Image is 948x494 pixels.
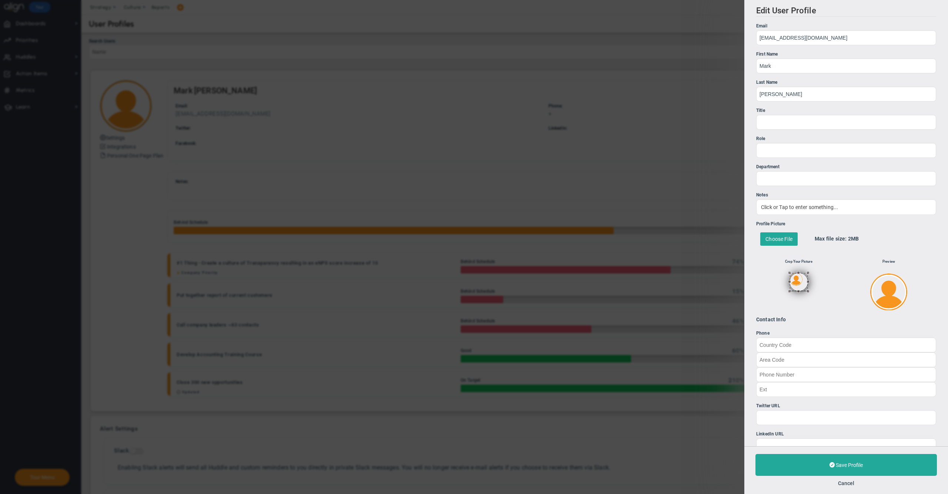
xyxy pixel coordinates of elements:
button: Save Profile [755,454,937,476]
div: First Name [756,51,936,58]
div: LinkedIn URL [756,431,936,438]
div: Role [756,135,936,142]
input: First Name [756,59,936,73]
h4: Contact Info [756,316,936,323]
h2: Edit User Profile [756,6,936,17]
input: Email [756,30,936,45]
div: Email [756,23,936,30]
span: Save Profile [836,462,863,468]
input: Last Name [756,87,936,102]
div: Department [756,163,936,170]
div: Last Name [756,79,936,86]
input: Phone [756,338,936,352]
button: Cancel [838,480,854,486]
div: Choose File [760,232,798,246]
div: Profile Picture [756,221,936,228]
input: Title [756,115,936,130]
input: Twitter URL [756,410,936,425]
div: Click or Tap to enter something... [756,199,936,215]
div: Notes [756,192,936,199]
div: Title [756,107,936,114]
input: LinkedIn URL [756,438,936,453]
div: Phone [756,330,936,337]
div: Max file size: 2MB [805,228,936,250]
img: Preview of Cropped Photo [870,273,907,311]
h6: Preview [882,258,895,265]
input: Role [756,143,936,158]
input: Phone [756,367,936,382]
div: Twitter URL [756,402,936,410]
input: Phone [756,352,936,367]
h6: Crop Your Picture [785,258,812,265]
input: Phone [756,382,936,397]
input: Department [756,171,936,186]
